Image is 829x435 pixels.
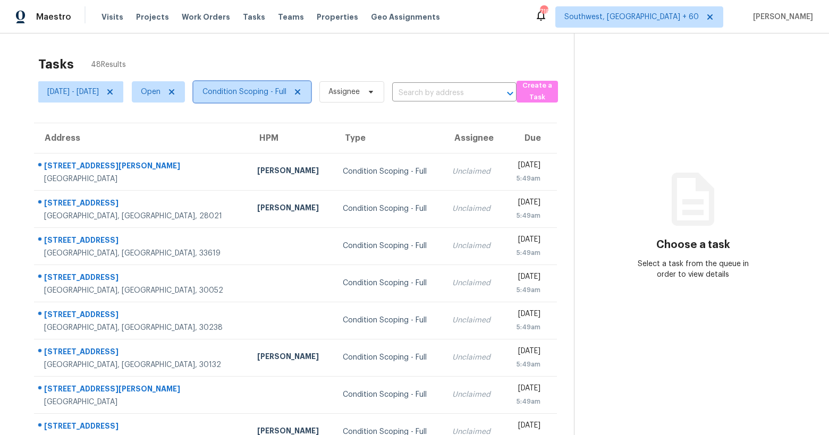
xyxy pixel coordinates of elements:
th: Address [34,123,249,153]
div: 5:49am [512,173,540,184]
span: Geo Assignments [371,12,440,22]
div: [GEOGRAPHIC_DATA] [44,174,240,184]
div: [DATE] [512,346,540,359]
div: [GEOGRAPHIC_DATA], [GEOGRAPHIC_DATA], 30238 [44,322,240,333]
div: Condition Scoping - Full [343,278,435,288]
div: [GEOGRAPHIC_DATA], [GEOGRAPHIC_DATA], 33619 [44,248,240,259]
div: Condition Scoping - Full [343,241,435,251]
div: [STREET_ADDRESS][PERSON_NAME] [44,160,240,174]
div: [STREET_ADDRESS] [44,198,240,211]
span: Projects [136,12,169,22]
div: Unclaimed [452,166,495,177]
div: [DATE] [512,383,540,396]
div: [STREET_ADDRESS] [44,309,240,322]
div: [DATE] [512,271,540,285]
div: Unclaimed [452,352,495,363]
div: Unclaimed [452,315,495,326]
div: 5:49am [512,210,540,221]
span: Visits [101,12,123,22]
span: Tasks [243,13,265,21]
div: [STREET_ADDRESS] [44,272,240,285]
span: Maestro [36,12,71,22]
div: Unclaimed [452,241,495,251]
div: [GEOGRAPHIC_DATA], [GEOGRAPHIC_DATA], 30132 [44,360,240,370]
h3: Choose a task [656,240,730,250]
span: Southwest, [GEOGRAPHIC_DATA] + 60 [564,12,699,22]
div: Condition Scoping - Full [343,389,435,400]
div: [DATE] [512,234,540,248]
span: Assignee [328,87,360,97]
div: Select a task from the queue in order to view details [634,259,753,280]
span: 48 Results [91,59,126,70]
div: 5:49am [512,359,540,370]
div: [PERSON_NAME] [257,202,326,216]
span: Create a Task [522,80,553,104]
button: Create a Task [517,81,558,103]
div: [STREET_ADDRESS] [44,235,240,248]
div: [DATE] [512,309,540,322]
div: 718 [540,6,547,17]
div: Unclaimed [452,203,495,214]
th: Type [334,123,444,153]
span: Work Orders [182,12,230,22]
div: [PERSON_NAME] [257,165,326,178]
th: Assignee [444,123,504,153]
div: Unclaimed [452,389,495,400]
h2: Tasks [38,59,74,70]
div: [STREET_ADDRESS] [44,421,240,434]
span: Open [141,87,160,97]
div: [STREET_ADDRESS][PERSON_NAME] [44,383,240,397]
div: 5:49am [512,322,540,332]
span: [PERSON_NAME] [749,12,813,22]
div: Condition Scoping - Full [343,315,435,326]
div: 5:49am [512,396,540,407]
div: [GEOGRAPHIC_DATA], [GEOGRAPHIC_DATA], 28021 [44,211,240,221]
button: Open [503,86,518,101]
input: Search by address [392,85,487,101]
div: [DATE] [512,160,540,173]
th: Due [504,123,557,153]
div: [GEOGRAPHIC_DATA] [44,397,240,407]
div: Condition Scoping - Full [343,203,435,214]
div: Condition Scoping - Full [343,352,435,363]
span: Condition Scoping - Full [202,87,286,97]
div: [STREET_ADDRESS] [44,346,240,360]
div: Unclaimed [452,278,495,288]
div: Condition Scoping - Full [343,166,435,177]
div: 5:49am [512,248,540,258]
th: HPM [249,123,334,153]
div: [PERSON_NAME] [257,351,326,364]
div: [DATE] [512,420,540,433]
div: 5:49am [512,285,540,295]
span: Properties [317,12,358,22]
div: [GEOGRAPHIC_DATA], [GEOGRAPHIC_DATA], 30052 [44,285,240,296]
span: Teams [278,12,304,22]
div: [DATE] [512,197,540,210]
span: [DATE] - [DATE] [47,87,99,97]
